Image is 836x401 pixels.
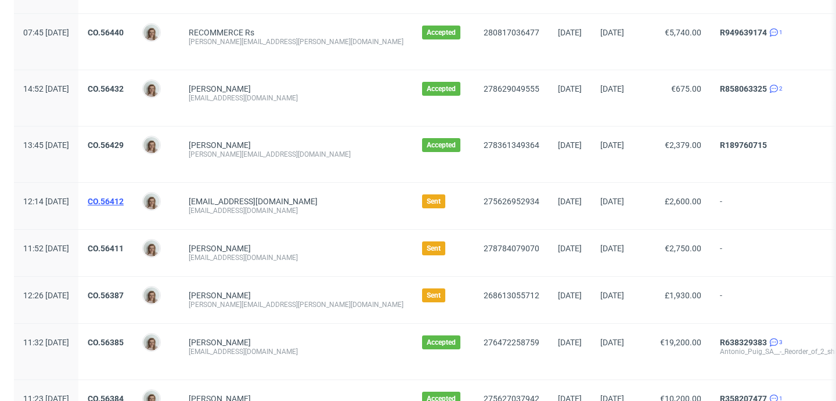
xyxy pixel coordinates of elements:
img: Monika Poźniak [143,137,160,153]
span: [DATE] [558,291,582,300]
span: 2 [779,84,783,93]
span: 12:26 [DATE] [23,291,69,300]
span: [DATE] [600,291,624,300]
span: 14:52 [DATE] [23,84,69,93]
span: [DATE] [600,28,624,37]
span: €2,379.00 [665,140,701,150]
div: [EMAIL_ADDRESS][DOMAIN_NAME] [189,93,403,103]
span: Accepted [427,28,456,37]
span: €5,740.00 [665,28,701,37]
a: 278629049555 [484,84,539,93]
a: CO.56440 [88,28,124,37]
span: 11:52 [DATE] [23,244,69,253]
span: 12:14 [DATE] [23,197,69,206]
span: [EMAIL_ADDRESS][DOMAIN_NAME] [189,197,318,206]
span: [DATE] [558,140,582,150]
span: €19,200.00 [660,338,701,347]
span: £1,930.00 [665,291,701,300]
a: 1 [767,28,783,37]
span: Sent [427,197,441,206]
a: 276472258759 [484,338,539,347]
a: [PERSON_NAME] [189,140,251,150]
img: Monika Poźniak [143,240,160,257]
a: 3 [767,338,783,347]
a: CO.56385 [88,338,124,347]
div: [PERSON_NAME][EMAIL_ADDRESS][PERSON_NAME][DOMAIN_NAME] [189,37,403,46]
span: [DATE] [600,84,624,93]
a: R949639174 [720,28,767,37]
a: R189760715 [720,140,767,150]
span: €675.00 [671,84,701,93]
img: Monika Poźniak [143,334,160,351]
span: 13:45 [DATE] [23,140,69,150]
img: Monika Poźniak [143,287,160,304]
a: 275626952934 [484,197,539,206]
img: Monika Poźniak [143,24,160,41]
span: [DATE] [558,84,582,93]
span: £2,600.00 [665,197,701,206]
div: [PERSON_NAME][EMAIL_ADDRESS][DOMAIN_NAME] [189,150,403,159]
a: 278784079070 [484,244,539,253]
a: 2 [767,84,783,93]
span: [DATE] [558,28,582,37]
span: [DATE] [600,197,624,206]
span: 07:45 [DATE] [23,28,69,37]
div: [EMAIL_ADDRESS][DOMAIN_NAME] [189,253,403,262]
span: 1 [779,28,783,37]
span: [DATE] [558,244,582,253]
a: [PERSON_NAME] [189,84,251,93]
span: [DATE] [600,338,624,347]
a: R638329383 [720,338,767,347]
span: [DATE] [558,197,582,206]
img: Monika Poźniak [143,81,160,97]
span: €2,750.00 [665,244,701,253]
a: [PERSON_NAME] [189,244,251,253]
span: Accepted [427,338,456,347]
a: [PERSON_NAME] [189,291,251,300]
a: [PERSON_NAME] [189,338,251,347]
span: [DATE] [600,140,624,150]
a: 280817036477 [484,28,539,37]
span: 11:32 [DATE] [23,338,69,347]
img: Monika Poźniak [143,193,160,209]
div: [PERSON_NAME][EMAIL_ADDRESS][PERSON_NAME][DOMAIN_NAME] [189,300,403,309]
a: CO.56412 [88,197,124,206]
a: R858063325 [720,84,767,93]
span: Accepted [427,84,456,93]
a: CO.56411 [88,244,124,253]
a: 278361349364 [484,140,539,150]
div: [EMAIL_ADDRESS][DOMAIN_NAME] [189,347,403,356]
a: CO.56387 [88,291,124,300]
span: [DATE] [558,338,582,347]
a: RECOMMERCE Rs [189,28,254,37]
span: Sent [427,291,441,300]
span: Sent [427,244,441,253]
div: [EMAIL_ADDRESS][DOMAIN_NAME] [189,206,403,215]
a: 268613055712 [484,291,539,300]
a: CO.56429 [88,140,124,150]
span: 3 [779,338,783,347]
span: Accepted [427,140,456,150]
a: CO.56432 [88,84,124,93]
span: [DATE] [600,244,624,253]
